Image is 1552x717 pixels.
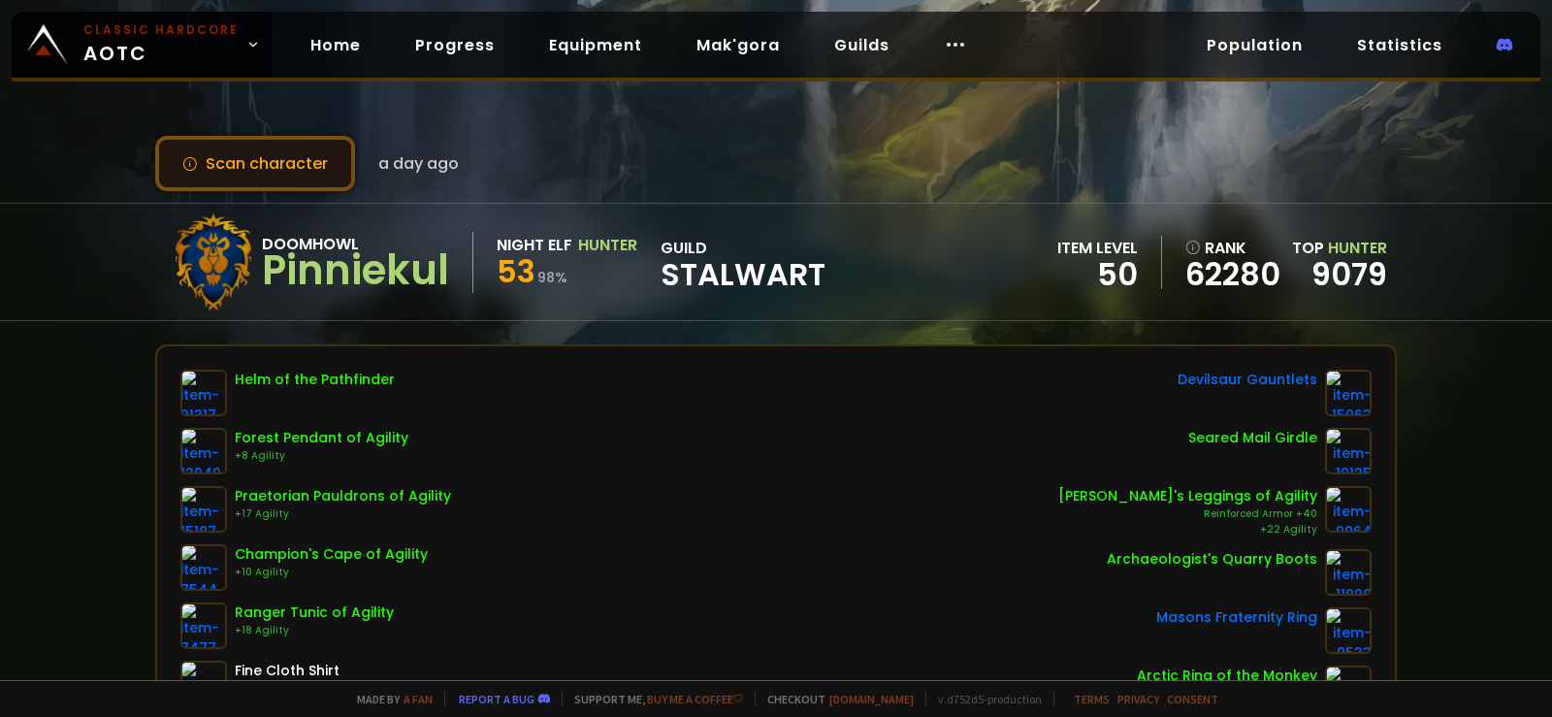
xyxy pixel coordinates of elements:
a: Statistics [1342,25,1458,65]
div: Masons Fraternity Ring [1156,607,1317,628]
div: rank [1185,236,1280,260]
a: 9079 [1311,252,1387,296]
a: Equipment [533,25,658,65]
div: Night Elf [497,233,572,257]
span: Checkout [755,692,914,706]
a: a fan [404,692,433,706]
div: Praetorian Pauldrons of Agility [235,486,451,506]
a: Progress [400,25,510,65]
img: item-21317 [180,370,227,416]
div: Hunter [578,233,637,257]
div: [PERSON_NAME]'s Leggings of Agility [1058,486,1317,506]
span: v. d752d5 - production [925,692,1042,706]
div: Helm of the Pathfinder [235,370,395,390]
a: Report a bug [459,692,534,706]
span: Stalwart [661,260,825,289]
div: Ranger Tunic of Agility [235,603,394,623]
div: +10 Agility [235,565,428,580]
div: +17 Agility [235,506,451,522]
img: item-9964 [1325,486,1372,533]
span: Hunter [1328,237,1387,259]
a: Guilds [819,25,905,65]
a: Home [295,25,376,65]
div: Seared Mail Girdle [1188,428,1317,448]
a: 62280 [1185,260,1280,289]
a: Terms [1074,692,1110,706]
a: Privacy [1117,692,1159,706]
a: Consent [1167,692,1218,706]
img: item-11908 [1325,549,1372,596]
a: Buy me a coffee [647,692,743,706]
img: item-15063 [1325,370,1372,416]
div: guild [661,236,825,289]
img: item-7544 [180,544,227,591]
div: Devilsaur Gauntlets [1178,370,1317,390]
div: +22 Agility [1058,522,1317,538]
a: Population [1191,25,1318,65]
span: 53 [497,249,535,293]
div: Doomhowl [262,232,449,256]
img: item-19125 [1325,428,1372,474]
div: Fine Cloth Shirt [235,661,339,681]
div: +18 Agility [235,623,394,638]
div: item level [1057,236,1138,260]
button: Scan character [155,136,355,191]
div: Forest Pendant of Agility [235,428,408,448]
span: Made by [345,692,433,706]
a: [DOMAIN_NAME] [829,692,914,706]
small: 98 % [537,268,567,287]
small: Classic Hardcore [83,21,239,39]
div: +8 Agility [235,448,408,464]
img: item-15187 [180,486,227,533]
a: Mak'gora [681,25,795,65]
div: Reinforced Armor +40 [1058,506,1317,522]
div: Pinniekul [262,256,449,285]
img: item-9533 [1325,607,1372,654]
span: Support me, [562,692,743,706]
a: Classic HardcoreAOTC [12,12,272,78]
img: item-12040 [180,428,227,474]
span: AOTC [83,21,239,68]
div: Archaeologist's Quarry Boots [1107,549,1317,570]
div: Champion's Cape of Agility [235,544,428,565]
div: Top [1292,236,1387,260]
div: 50 [1057,260,1138,289]
span: a day ago [378,151,459,176]
div: Arctic Ring of the Monkey [1137,666,1317,686]
img: item-7477 [180,603,227,649]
